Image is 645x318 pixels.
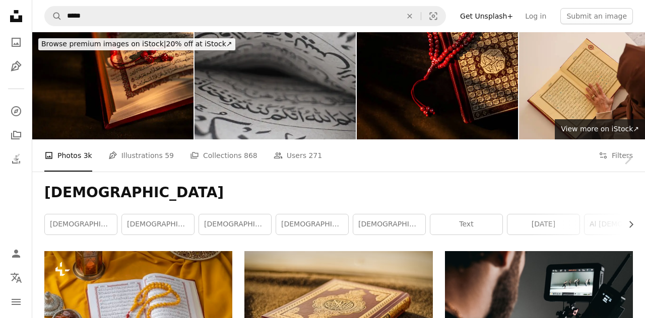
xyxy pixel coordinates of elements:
a: [DEMOGRAPHIC_DATA] [276,214,348,234]
a: View more on iStock↗ [555,119,645,139]
a: Collections 868 [190,139,257,172]
form: Find visuals sitewide [44,6,446,26]
button: Menu [6,292,26,312]
button: Submit an image [560,8,633,24]
a: [DATE] [507,214,579,234]
a: Get Unsplash+ [454,8,519,24]
button: Filters [599,139,633,172]
img: Old Vintage Handwritten Calligraphy Scriptures Of Muslim Holy Book. Exploring [195,32,356,139]
button: Language [6,268,26,288]
button: Search Unsplash [45,7,62,26]
a: Next [610,111,645,207]
span: 271 [308,150,322,161]
button: Clear [399,7,421,26]
a: Browse premium images on iStock|20% off at iStock↗ [32,32,241,56]
a: Log in [519,8,552,24]
a: Photos [6,32,26,52]
span: 868 [244,150,257,161]
a: [DEMOGRAPHIC_DATA] [45,214,117,234]
a: Log in / Sign up [6,244,26,264]
a: Explore [6,101,26,121]
span: 20% off at iStock ↗ [41,40,232,48]
h1: [DEMOGRAPHIC_DATA] [44,184,633,202]
a: Users 271 [274,139,322,172]
a: [DEMOGRAPHIC_DATA] [122,214,194,234]
img: Holy Quran [32,32,193,139]
a: Illustrations 59 [108,139,174,172]
a: [DEMOGRAPHIC_DATA] [199,214,271,234]
span: View more on iStock ↗ [561,125,639,133]
span: Browse premium images on iStock | [41,40,166,48]
button: Visual search [421,7,445,26]
a: Illustrations [6,56,26,76]
button: scroll list to the right [622,214,633,234]
a: an open book with a tassel on top of it [44,309,232,318]
a: [DEMOGRAPHIC_DATA] [353,214,425,234]
a: text [430,214,502,234]
span: 59 [165,150,174,161]
img: Holy Quran [357,32,518,139]
a: brown and black hardbound book [244,309,432,318]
